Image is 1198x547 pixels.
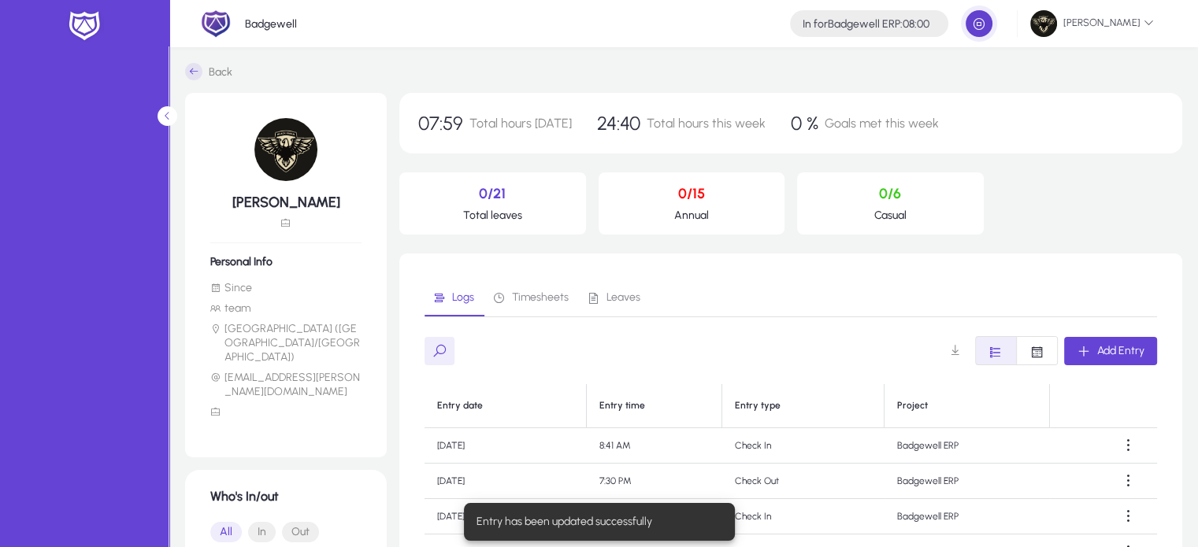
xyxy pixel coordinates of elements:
h5: [PERSON_NAME] [210,194,362,211]
span: [PERSON_NAME] [1030,10,1154,37]
button: Out [282,522,319,542]
td: [DATE] [425,428,587,464]
span: Total hours [DATE] [469,116,572,131]
li: Since [210,281,362,295]
img: 77.jpg [1030,10,1057,37]
h6: Personal Info [210,255,362,268]
td: Badgewell ERP [885,499,1050,534]
span: Total hours this week [647,116,766,131]
span: Add Entry [1097,344,1144,357]
td: Badgewell ERP [885,464,1050,499]
button: All [210,522,242,542]
a: Back [185,63,232,80]
h4: Badgewell ERP [803,17,929,31]
td: Check In [722,499,885,534]
span: 08:00 [903,17,929,31]
th: Entry time [587,384,722,428]
span: Leaves [606,292,640,303]
td: 8:41 AM [587,428,722,464]
span: 0 % [791,112,818,135]
span: : [900,17,903,31]
p: Badgewell [245,17,297,31]
td: [DATE] [425,499,587,534]
span: 07:59 [418,112,463,135]
p: Annual [611,209,773,222]
td: 7:30 PM [587,464,722,499]
span: 24:40 [597,112,640,135]
button: In [248,522,276,542]
td: Check In [722,428,885,464]
mat-button-toggle-group: Font Style [975,336,1058,365]
div: Project [897,400,928,412]
p: 0/6 [810,185,971,202]
h1: Who's In/out [210,489,362,504]
span: In for [803,17,828,31]
td: Check Out [722,464,885,499]
button: Add Entry [1064,337,1157,365]
div: Entry date [437,400,483,412]
a: Timesheets [484,279,579,316]
td: Badgewell ERP [885,428,1050,464]
div: Entry has been updated successfully [464,503,729,541]
span: Logs [452,292,474,303]
li: team [210,301,362,316]
img: white-logo.png [65,9,104,43]
img: 77.jpg [254,118,317,181]
p: 0/15 [611,185,773,202]
span: Goals met this week [825,116,939,131]
td: [DATE] [425,464,587,499]
img: 2.png [201,9,231,39]
a: Logs [425,279,484,316]
p: Casual [810,209,971,222]
p: Total leaves [412,209,573,222]
div: Entry type [735,400,871,412]
div: Entry type [735,400,781,412]
p: 0/21 [412,185,573,202]
span: Timesheets [512,292,569,303]
a: Leaves [579,279,651,316]
button: [PERSON_NAME] [1018,9,1166,38]
div: Entry date [437,400,573,412]
div: Project [897,400,1037,412]
li: [EMAIL_ADDRESS][PERSON_NAME][DOMAIN_NAME] [210,371,362,399]
li: [GEOGRAPHIC_DATA] ([GEOGRAPHIC_DATA]/[GEOGRAPHIC_DATA]) [210,322,362,364]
